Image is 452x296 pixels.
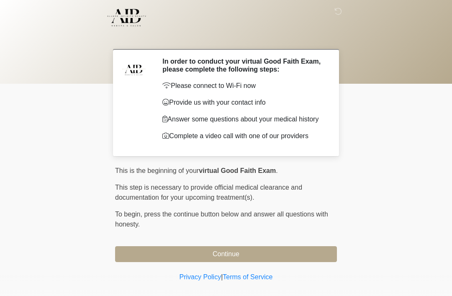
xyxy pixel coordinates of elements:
a: Terms of Service [223,273,272,281]
p: Provide us with your contact info [162,98,324,108]
span: This step is necessary to provide official medical clearance and documentation for your upcoming ... [115,184,302,201]
h2: In order to conduct your virtual Good Faith Exam, please complete the following steps: [162,57,324,73]
strong: virtual Good Faith Exam [199,167,276,174]
span: To begin, [115,211,144,218]
img: Allure Infinite Beauty Logo [107,6,146,29]
p: Answer some questions about your medical history [162,114,324,124]
img: Agent Avatar [121,57,146,82]
a: Privacy Policy [180,273,221,281]
span: . [276,167,277,174]
a: | [221,273,223,281]
button: Continue [115,246,337,262]
p: Please connect to Wi-Fi now [162,81,324,91]
span: press the continue button below and answer all questions with honesty. [115,211,328,228]
span: This is the beginning of your [115,167,199,174]
p: Complete a video call with one of our providers [162,131,324,141]
h1: ‎ ‎ [109,30,343,46]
